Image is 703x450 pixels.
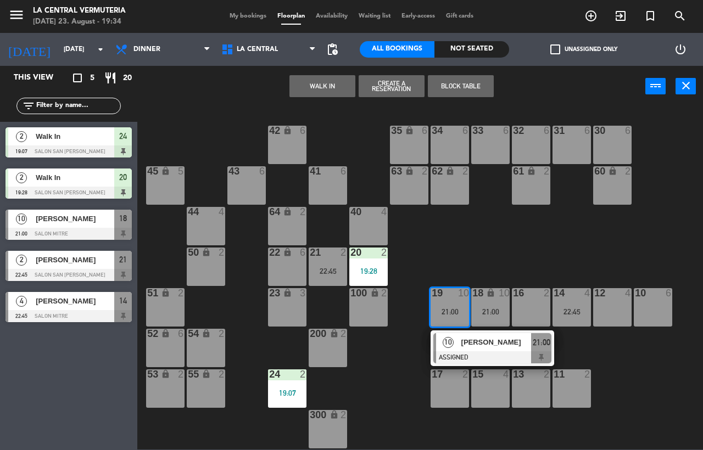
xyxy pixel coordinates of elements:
[161,166,170,176] i: lock
[283,248,292,257] i: lock
[472,126,473,136] div: 33
[471,308,510,316] div: 21:00
[625,126,632,136] div: 6
[269,288,270,298] div: 23
[445,166,455,176] i: lock
[16,255,27,266] span: 2
[554,369,554,379] div: 11
[544,369,550,379] div: 2
[119,130,127,143] span: 24
[472,369,473,379] div: 15
[550,44,560,54] span: check_box_outline_blank
[269,126,270,136] div: 42
[341,410,347,420] div: 2
[584,126,591,136] div: 6
[550,44,617,54] label: Unassigned only
[499,288,510,298] div: 10
[405,166,414,176] i: lock
[147,166,148,176] div: 45
[16,296,27,307] span: 4
[370,288,380,297] i: lock
[676,78,696,94] button: close
[614,9,627,22] i: exit_to_app
[349,267,388,275] div: 19:28
[71,71,84,85] i: crop_square
[462,166,469,176] div: 2
[219,369,225,379] div: 2
[300,126,306,136] div: 6
[147,369,148,379] div: 53
[219,207,225,217] div: 4
[94,43,107,56] i: arrow_drop_down
[674,43,687,56] i: power_settings_new
[432,369,432,379] div: 17
[202,329,211,338] i: lock
[353,13,396,19] span: Waiting list
[161,329,170,338] i: lock
[269,207,270,217] div: 64
[119,171,127,184] span: 20
[16,131,27,142] span: 2
[202,248,211,257] i: lock
[8,7,25,27] button: menu
[228,166,229,176] div: 43
[461,336,532,348] span: [PERSON_NAME]
[584,288,591,298] div: 4
[35,100,120,112] input: Filter by name...
[472,288,473,298] div: 18
[644,9,657,22] i: turned_in_not
[533,336,550,349] span: 21:00
[36,131,114,142] span: Walk In
[161,369,170,379] i: lock
[272,13,310,19] span: Floorplan
[673,9,687,22] i: search
[300,207,306,217] div: 2
[553,308,591,316] div: 22:45
[22,99,35,113] i: filter_list
[36,213,114,224] span: [PERSON_NAME]
[300,369,306,379] div: 2
[584,9,598,22] i: add_circle_outline
[462,126,469,136] div: 6
[133,46,160,53] span: Dinner
[554,288,554,298] div: 14
[119,253,127,266] span: 21
[33,16,126,27] div: [DATE] 23. August - 19:34
[5,71,79,85] div: This view
[428,75,494,97] button: Block Table
[503,369,510,379] div: 4
[178,329,185,339] div: 6
[219,329,225,339] div: 2
[178,166,185,176] div: 5
[178,288,185,298] div: 2
[341,166,347,176] div: 6
[8,7,25,23] i: menu
[224,13,272,19] span: My bookings
[119,294,127,307] span: 14
[36,172,114,183] span: Walk In
[432,126,432,136] div: 34
[625,166,632,176] div: 2
[350,207,351,217] div: 40
[486,288,495,297] i: lock
[219,248,225,257] div: 2
[16,172,27,183] span: 2
[554,126,554,136] div: 31
[434,41,509,58] div: Not seated
[283,288,292,297] i: lock
[326,43,339,56] span: pending_actions
[360,41,434,58] div: All Bookings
